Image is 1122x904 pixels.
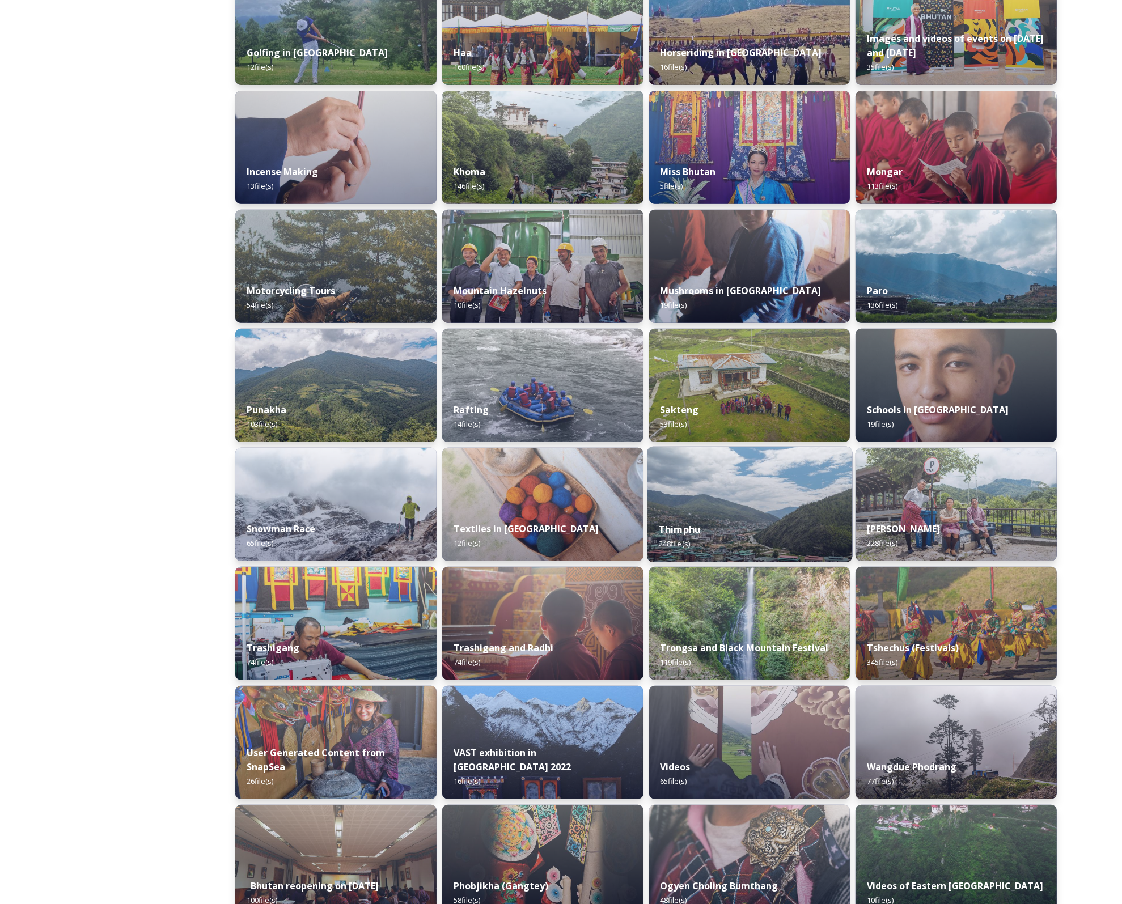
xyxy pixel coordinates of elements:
span: 136 file(s) [867,300,897,310]
span: 19 file(s) [867,419,894,429]
span: 10 file(s) [454,300,480,310]
span: 74 file(s) [454,657,480,667]
strong: Mongar [867,165,903,178]
span: 16 file(s) [454,776,480,786]
img: Thimphu%2520190723%2520by%2520Amp%2520Sripimanwat-43.jpg [647,447,852,562]
span: 5 file(s) [661,181,683,191]
span: 103 file(s) [247,419,277,429]
strong: Motorcycling Tours [247,285,335,297]
span: 19 file(s) [661,300,687,310]
strong: Thimphu [658,523,700,536]
img: VAST%2520Bhutan%2520art%2520exhibition%2520in%2520Brussels3.jpg [442,686,643,799]
span: 12 file(s) [454,538,480,548]
strong: Trashigang and Radhi [454,642,553,654]
strong: Rafting [454,404,489,416]
strong: Trongsa and Black Mountain Festival [661,642,829,654]
strong: Videos of Eastern [GEOGRAPHIC_DATA] [867,880,1043,892]
strong: Textiles in [GEOGRAPHIC_DATA] [454,523,599,535]
strong: [PERSON_NAME] [867,523,940,535]
img: Mongar%2520and%2520Dametshi%2520110723%2520by%2520Amp%2520Sripimanwat-9.jpg [856,91,1057,204]
span: 248 file(s) [658,538,689,549]
img: 2022-10-01%252016.15.46.jpg [856,686,1057,799]
img: _SCH9806.jpg [442,448,643,561]
strong: Ogyen Choling Bumthang [661,880,778,892]
strong: Golfing in [GEOGRAPHIC_DATA] [247,46,388,59]
span: 53 file(s) [661,419,687,429]
span: 54 file(s) [247,300,273,310]
img: Miss%2520Bhutan%2520Tashi%2520Choden%25205.jpg [649,91,850,204]
img: Snowman%2520Race41.jpg [235,448,437,561]
strong: Paro [867,285,888,297]
strong: Wangdue Phodrang [867,761,956,773]
strong: Horseriding in [GEOGRAPHIC_DATA] [661,46,822,59]
img: By%2520Leewang%2520Tobgay%252C%2520President%252C%2520The%2520Badgers%2520Motorcycle%2520Club%252... [235,210,437,323]
img: Paro%2520050723%2520by%2520Amp%2520Sripimanwat-20.jpg [856,210,1057,323]
span: 345 file(s) [867,657,897,667]
span: 26 file(s) [247,776,273,786]
span: 160 file(s) [454,62,484,72]
span: 12 file(s) [247,62,273,72]
img: _SCH5631.jpg [235,91,437,204]
img: f73f969a-3aba-4d6d-a863-38e7472ec6b1.JPG [442,329,643,442]
strong: Haa [454,46,472,59]
strong: Images and videos of events on [DATE] and [DATE] [867,32,1044,59]
strong: VAST exhibition in [GEOGRAPHIC_DATA] 2022 [454,746,571,773]
img: Dechenphu%2520Festival14.jpg [856,567,1057,680]
strong: Snowman Race [247,523,315,535]
img: Trashigang%2520and%2520Rangjung%2520060723%2520by%2520Amp%2520Sripimanwat-32.jpg [442,567,643,680]
span: 65 file(s) [247,538,273,548]
span: 228 file(s) [867,538,897,548]
strong: Mushrooms in [GEOGRAPHIC_DATA] [661,285,822,297]
span: 77 file(s) [867,776,894,786]
span: 16 file(s) [661,62,687,72]
span: 74 file(s) [247,657,273,667]
strong: User Generated Content from SnapSea [247,746,385,773]
strong: Mountain Hazelnuts [454,285,547,297]
img: Sakteng%2520070723%2520by%2520Nantawat-5.jpg [649,329,850,442]
img: _SCH2151_FINAL_RGB.jpg [856,329,1057,442]
img: Khoma%2520130723%2520by%2520Amp%2520Sripimanwat-7.jpg [442,91,643,204]
span: 113 file(s) [867,181,897,191]
span: 35 file(s) [867,62,894,72]
strong: Incense Making [247,165,318,178]
img: Textile.jpg [649,686,850,799]
img: Trashi%2520Yangtse%2520090723%2520by%2520Amp%2520Sripimanwat-187.jpg [856,448,1057,561]
strong: Tshechus (Festivals) [867,642,959,654]
span: 65 file(s) [661,776,687,786]
strong: Phobjikha (Gangtey) [454,880,548,892]
img: Trashigang%2520and%2520Rangjung%2520060723%2520by%2520Amp%2520Sripimanwat-66.jpg [235,567,437,680]
img: 2022-10-01%252018.12.56.jpg [649,567,850,680]
span: 119 file(s) [661,657,691,667]
span: 13 file(s) [247,181,273,191]
strong: Miss Bhutan [661,165,716,178]
strong: _Bhutan reopening on [DATE] [247,880,379,892]
img: WattBryan-20170720-0740-P50.jpg [442,210,643,323]
strong: Sakteng [661,404,699,416]
span: 14 file(s) [454,419,480,429]
span: 146 file(s) [454,181,484,191]
img: 0FDA4458-C9AB-4E2F-82A6-9DC136F7AE71.jpeg [235,686,437,799]
strong: Khoma [454,165,485,178]
strong: Trashigang [247,642,299,654]
img: 2022-10-01%252012.59.42.jpg [235,329,437,442]
strong: Videos [661,761,691,773]
img: _SCH7798.jpg [649,210,850,323]
strong: Schools in [GEOGRAPHIC_DATA] [867,404,1009,416]
strong: Punakha [247,404,286,416]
